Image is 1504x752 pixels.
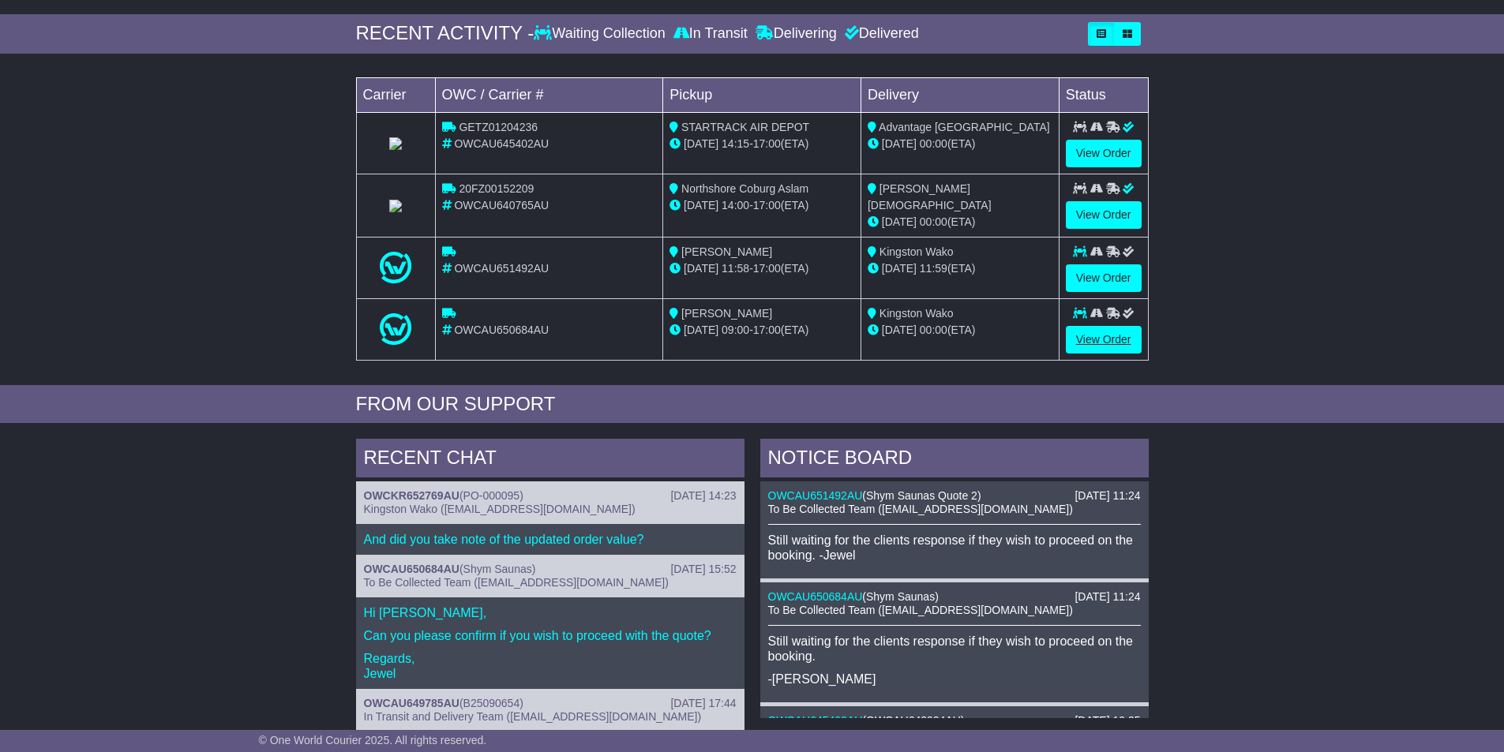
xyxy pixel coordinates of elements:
div: RECENT CHAT [356,439,744,481]
div: - (ETA) [669,136,854,152]
div: And did you take note of the updated order value? [356,524,744,555]
span: [DATE] [684,199,718,211]
span: GETZ01204236 [459,121,538,133]
div: ( ) [364,563,737,576]
a: View Order [1066,326,1142,354]
div: [DATE] 11:24 [1075,590,1140,604]
span: Northshore Coburg Aslam [681,182,808,195]
a: OWCAU649785AU [364,697,459,709]
div: - (ETA) [669,322,854,339]
span: 14:15 [722,137,749,150]
span: To Be Collected Team ([EMAIL_ADDRESS][DOMAIN_NAME]) [364,576,669,589]
p: Regards, Jewel [364,651,737,681]
div: [DATE] 14:23 [670,489,736,503]
span: 00:00 [920,324,947,336]
td: Pickup [663,77,861,112]
span: OWCAU645402AU [454,137,549,150]
p: Hi [PERSON_NAME], [364,605,737,620]
p: Can you please confirm if you wish to proceed with the quote? [364,628,737,643]
span: OWCAU640765AU [454,199,549,211]
div: Delivered [841,25,919,43]
a: View Order [1066,201,1142,229]
span: OWCAU642924AU [866,714,961,727]
div: (ETA) [868,136,1052,152]
td: Carrier [356,77,435,112]
img: StarTrack.png [389,137,402,150]
span: 17:00 [753,199,781,211]
div: [DATE] 15:52 [670,563,736,576]
span: 09:00 [722,324,749,336]
div: ( ) [768,489,1141,503]
span: Shym Saunas [463,563,532,575]
span: [PERSON_NAME] [681,307,772,320]
span: Shym Saunas Quote 2 [866,489,977,502]
div: (ETA) [868,322,1052,339]
td: Delivery [861,77,1059,112]
span: Kingston Wako ([EMAIL_ADDRESS][DOMAIN_NAME]) [364,503,636,515]
div: ( ) [768,714,1141,728]
span: [DATE] [684,262,718,275]
span: [DATE] [684,137,718,150]
span: OWCAU650684AU [454,324,549,336]
span: 00:00 [920,137,947,150]
span: [DATE] [882,324,917,336]
a: OWCAU645402AU [768,714,863,727]
div: [DATE] 17:44 [670,697,736,710]
img: StarTrack.png [389,200,402,212]
div: [DATE] 10:25 [1075,714,1140,728]
div: - (ETA) [669,197,854,214]
span: 00:00 [920,215,947,228]
div: Delivering [752,25,841,43]
span: 17:00 [753,324,781,336]
div: ( ) [364,489,737,503]
p: Still waiting for the clients response if they wish to proceed on the booking. -Jewel [768,533,1141,563]
span: [DATE] [882,215,917,228]
img: One_World_Courier.png [380,313,411,345]
span: 11:59 [920,262,947,275]
a: View Order [1066,140,1142,167]
span: [PERSON_NAME] [681,245,772,258]
span: Shym Saunas [866,590,935,603]
span: 11:58 [722,262,749,275]
a: OWCAU651492AU [768,489,863,502]
span: [DATE] [684,324,718,336]
span: To Be Collected Team ([EMAIL_ADDRESS][DOMAIN_NAME]) [768,604,1073,616]
div: ( ) [768,590,1141,604]
a: OWCAU650684AU [768,590,863,603]
span: In Transit and Delivery Team ([EMAIL_ADDRESS][DOMAIN_NAME]) [364,710,702,723]
span: Advantage [GEOGRAPHIC_DATA] [879,121,1050,133]
a: View Order [1066,264,1142,292]
div: (ETA) [868,214,1052,230]
span: [PERSON_NAME][DEMOGRAPHIC_DATA] [868,182,992,211]
span: 17:00 [753,262,781,275]
div: FROM OUR SUPPORT [356,393,1149,416]
span: 20FZ00152209 [459,182,534,195]
td: OWC / Carrier # [435,77,663,112]
div: - (ETA) [669,260,854,277]
span: Kingston Wako [880,307,954,320]
span: © One World Courier 2025. All rights reserved. [259,734,487,746]
div: NOTICE BOARD [760,439,1149,481]
div: [DATE] 11:24 [1075,489,1140,503]
img: One_World_Courier.png [380,252,411,283]
span: [DATE] [882,262,917,275]
span: 14:00 [722,199,749,211]
span: OWCAU651492AU [454,262,549,275]
span: 17:00 [753,137,781,150]
span: STARTRACK AIR DEPOT [681,121,809,133]
p: Still waiting for the clients response if they wish to proceed on the booking. [768,634,1141,664]
span: Kingston Wako [880,245,954,258]
div: In Transit [669,25,752,43]
span: PO-000095 [463,489,520,502]
span: B25090654 [463,697,520,709]
p: -[PERSON_NAME] [768,672,1141,687]
span: [DATE] [882,137,917,150]
a: OWCAU650684AU [364,563,459,575]
div: RECENT ACTIVITY - [356,22,534,45]
span: To Be Collected Team ([EMAIL_ADDRESS][DOMAIN_NAME]) [768,503,1073,515]
td: Status [1059,77,1148,112]
div: Waiting Collection [534,25,669,43]
a: OWCKR652769AU [364,489,459,502]
div: ( ) [364,697,737,710]
div: (ETA) [868,260,1052,277]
